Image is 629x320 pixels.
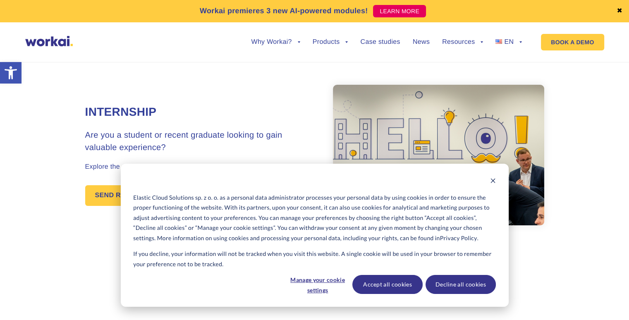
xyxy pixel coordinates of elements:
a: Products [313,39,348,45]
a: Case studies [360,39,400,45]
span: I hereby consent to the processing of the personal data I have provided during the recruitment pr... [2,227,374,250]
input: Last name [194,10,385,26]
div: Cookie banner [121,164,509,307]
a: SEND RESUME! [85,185,158,206]
a: Privacy Policy [440,233,477,244]
button: Decline all cookies [426,275,496,294]
strong: Internship [85,105,157,118]
span: Are you a student or recent graduate looking to gain valuable experience? [85,131,282,152]
span: Mobile phone number [194,34,261,42]
a: LEARN MORE [373,5,426,17]
span: I hereby consent to the processing of my personal data of a special category contained in my appl... [2,270,385,301]
p: If you decline, your information will not be tracked when you visit this website. A single cookie... [133,249,495,269]
input: I hereby consent to the processing of my personal data of a special category contained in my appl... [2,271,7,276]
a: ✖ [617,8,622,14]
a: News [413,39,430,45]
a: BOOK A DEMO [541,34,604,50]
button: Accept all cookies [352,275,423,294]
a: Resources [442,39,483,45]
button: Dismiss cookie banner [490,177,496,187]
input: Phone [194,44,385,60]
a: Why Workai? [251,39,300,45]
input: I hereby consent to the processing of the personal data I have provided during the recruitment pr... [2,228,7,233]
button: Manage your cookie settings [286,275,349,294]
p: Explore the chances to develop practical skills at Workai! [85,162,315,172]
h2: Fill out the form and attach your resume [85,291,544,312]
p: Elastic Cloud Solutions sp. z o. o. as a personal data administrator processes your personal data... [133,193,495,244]
span: EN [504,38,514,45]
p: Workai premieres 3 new AI-powered modules! [200,5,368,17]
